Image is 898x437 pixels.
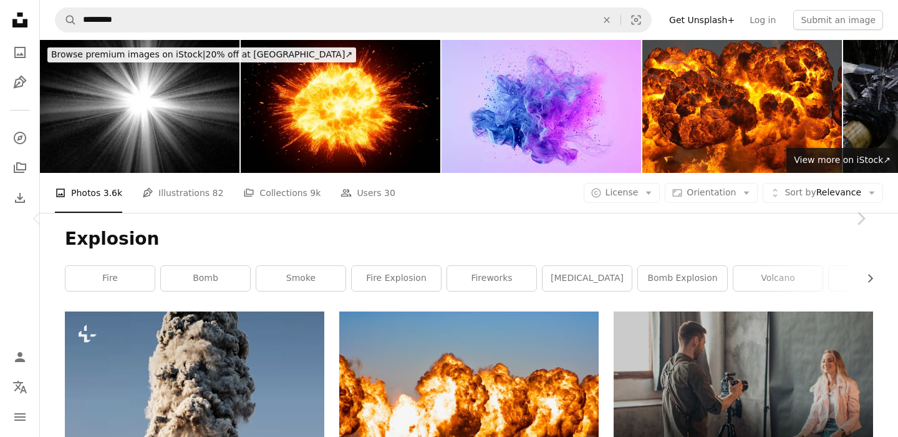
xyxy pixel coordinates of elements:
[7,345,32,370] a: Log in / Sign up
[161,266,250,291] a: bomb
[241,40,440,173] img: Fire explosion effect
[65,228,873,250] h1: Explosion
[793,10,883,30] button: Submit an image
[40,40,364,70] a: Browse premium images on iStock|20% off at [GEOGRAPHIC_DATA]↗
[56,8,77,32] button: Search Unsplash
[593,8,620,32] button: Clear
[687,187,736,197] span: Orientation
[7,375,32,400] button: Language
[621,8,651,32] button: Visual search
[51,49,205,59] span: Browse premium images on iStock |
[823,159,898,278] a: Next
[65,266,155,291] a: fire
[310,186,321,200] span: 9k
[606,187,639,197] span: License
[7,405,32,430] button: Menu
[7,125,32,150] a: Explore
[763,183,883,203] button: Sort byRelevance
[55,7,652,32] form: Find visuals sitewide
[442,40,641,173] img: Abstract Wavy Lines with Particles, Chaotic Flowing Thin Wires, Artificial Intelligence and Big D...
[786,148,898,173] a: View more on iStock↗
[584,183,660,203] button: License
[662,10,742,30] a: Get Unsplash+
[7,40,32,65] a: Photos
[447,266,536,291] a: fireworks
[243,173,321,213] a: Collections 9k
[340,173,395,213] a: Users 30
[339,379,599,390] a: brown and white smoke on brown rock formation
[642,40,842,173] img: Fireball
[40,40,239,173] img: Exploding abstract lights background
[859,266,873,291] button: scroll list to the right
[384,186,395,200] span: 30
[352,266,441,291] a: fire explosion
[47,47,356,62] div: 20% off at [GEOGRAPHIC_DATA] ↗
[665,183,758,203] button: Orientation
[742,10,783,30] a: Log in
[7,70,32,95] a: Illustrations
[785,187,861,199] span: Relevance
[7,155,32,180] a: Collections
[256,266,345,291] a: smoke
[794,155,891,165] span: View more on iStock ↗
[638,266,727,291] a: bomb explosion
[142,173,223,213] a: Illustrations 82
[213,186,224,200] span: 82
[733,266,823,291] a: volcano
[543,266,632,291] a: [MEDICAL_DATA]
[785,187,816,197] span: Sort by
